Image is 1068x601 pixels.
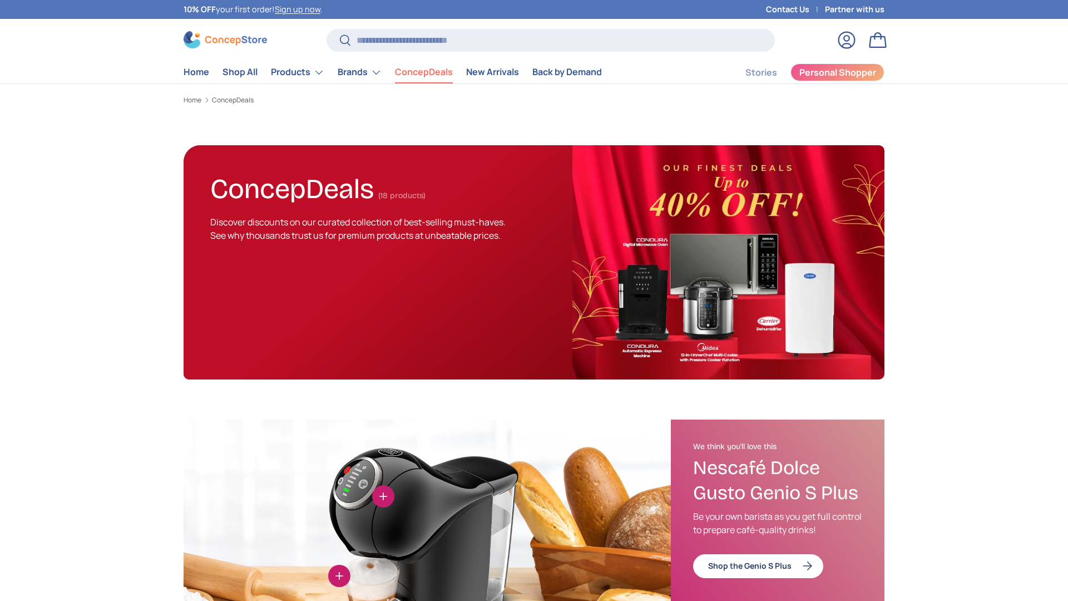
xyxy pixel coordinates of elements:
a: Contact Us [766,3,825,16]
a: Brands [338,61,382,83]
a: Products [271,61,324,83]
a: Sign up now [275,4,320,14]
img: ConcepStore [184,31,267,48]
a: Partner with us [825,3,884,16]
h1: ConcepDeals [210,168,374,205]
a: Shop the Genio S Plus [693,554,823,578]
a: Home [184,61,209,83]
p: Be your own barista as you get full control to prepare café-quality drinks! [693,510,862,536]
h2: We think you'll love this [693,442,862,452]
a: ConcepDeals [212,97,254,104]
a: Home [184,97,201,104]
a: ConcepDeals [395,61,453,83]
nav: Primary [184,61,602,83]
nav: Secondary [719,61,884,83]
strong: 10% OFF [184,4,216,14]
span: (18 products) [378,191,426,200]
h3: Nescafé Dolce Gusto Genio S Plus [693,456,862,506]
a: Shop All [222,61,258,83]
summary: Brands [331,61,388,83]
p: your first order! . [184,3,323,16]
a: Personal Shopper [790,63,884,81]
a: Stories [745,62,777,83]
a: Back by Demand [532,61,602,83]
span: Personal Shopper [799,68,876,77]
img: ConcepDeals [572,145,884,380]
span: Discover discounts on our curated collection of best-selling must-haves. See why thousands trust ... [210,216,506,242]
a: New Arrivals [466,61,519,83]
nav: Breadcrumbs [184,95,884,105]
summary: Products [264,61,331,83]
